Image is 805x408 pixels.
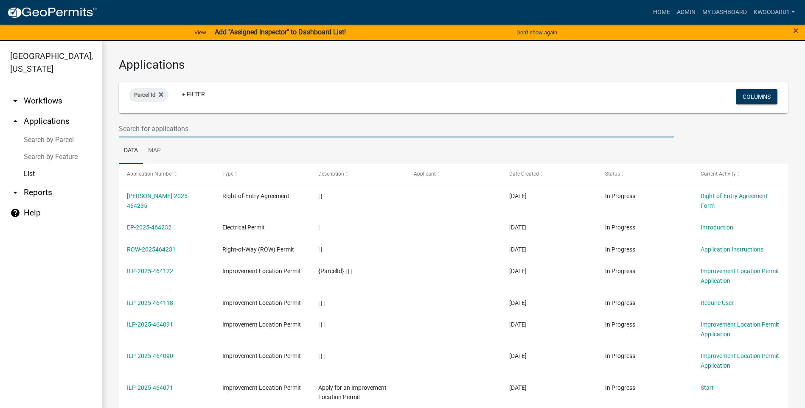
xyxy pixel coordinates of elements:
span: Current Activity [701,171,736,177]
datatable-header-cell: Application Number [119,164,214,184]
a: Improvement Location Permit Application [701,321,779,338]
datatable-header-cell: Description [310,164,406,184]
span: 08/15/2025 [509,224,527,231]
a: Home [650,4,673,20]
a: [PERSON_NAME]-2025-464235 [127,193,189,209]
i: help [10,208,20,218]
span: In Progress [605,246,635,253]
a: Require User [701,299,734,306]
span: Improvement Location Permit [222,268,301,274]
button: Don't show again [513,25,561,39]
span: Application Number [127,171,173,177]
span: Improvement Location Permit [222,352,301,359]
span: × [793,25,799,36]
a: ILP-2025-464090 [127,352,173,359]
a: ILP-2025-464091 [127,321,173,328]
strong: Add "Assigned Inspector" to Dashboard List! [215,28,346,36]
span: Right-of-Entry Agreement [222,193,289,199]
span: 08/15/2025 [509,246,527,253]
a: ILP-2025-464071 [127,384,173,391]
a: Improvement Location Permit Application [701,352,779,369]
span: | | [318,246,322,253]
span: 08/14/2025 [509,384,527,391]
a: View [191,25,210,39]
span: 08/14/2025 [509,321,527,328]
h3: Applications [119,58,788,72]
a: Application Instructions [701,246,763,253]
span: | | | [318,352,325,359]
a: kwoodard1 [750,4,798,20]
span: Date Created [509,171,539,177]
input: Search for applications [119,120,674,137]
span: In Progress [605,299,635,306]
span: | [318,224,320,231]
a: My Dashboard [699,4,750,20]
a: ILP-2025-464122 [127,268,173,274]
a: ROW-2025464231 [127,246,176,253]
span: Improvement Location Permit [222,299,301,306]
span: | | | [318,299,325,306]
span: In Progress [605,224,635,231]
span: Type [222,171,233,177]
a: Improvement Location Permit Application [701,268,779,284]
span: Applicant [414,171,436,177]
i: arrow_drop_down [10,96,20,106]
span: Parcel Id [134,92,155,98]
span: | | [318,193,322,199]
datatable-header-cell: Status [597,164,692,184]
span: Improvement Location Permit [222,321,301,328]
datatable-header-cell: Date Created [501,164,597,184]
i: arrow_drop_down [10,187,20,198]
span: Electrical Permit [222,224,265,231]
a: Introduction [701,224,733,231]
span: Apply for an Improvement Location Permit [318,384,387,401]
a: EP-2025-464232 [127,224,171,231]
span: Right-of-Way (ROW) Permit [222,246,294,253]
a: ILP-2025-464118 [127,299,173,306]
span: 08/14/2025 [509,352,527,359]
span: | | | [318,321,325,328]
span: Improvement Location Permit [222,384,301,391]
span: Description [318,171,344,177]
span: In Progress [605,352,635,359]
datatable-header-cell: Applicant [406,164,501,184]
span: In Progress [605,193,635,199]
datatable-header-cell: Type [214,164,310,184]
a: Map [143,137,166,165]
span: In Progress [605,268,635,274]
span: 08/14/2025 [509,299,527,306]
datatable-header-cell: Current Activity [693,164,788,184]
button: Close [793,25,799,36]
a: + Filter [175,87,212,102]
span: Status [605,171,620,177]
span: {ParcelId} | | | [318,268,352,274]
i: arrow_drop_up [10,116,20,126]
span: 08/14/2025 [509,268,527,274]
a: Data [119,137,143,165]
span: In Progress [605,384,635,391]
a: Admin [673,4,699,20]
span: In Progress [605,321,635,328]
span: 08/15/2025 [509,193,527,199]
a: Start [701,384,714,391]
a: Right-of-Entry Agreement Form [701,193,768,209]
button: Columns [736,89,777,104]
